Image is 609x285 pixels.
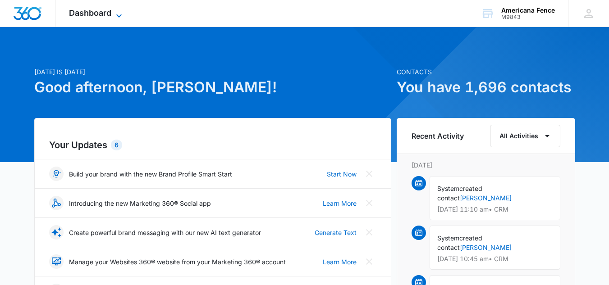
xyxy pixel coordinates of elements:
[69,199,211,208] p: Introducing the new Marketing 360® Social app
[501,14,555,20] div: account id
[49,138,376,152] h2: Your Updates
[412,160,560,170] p: [DATE]
[69,8,111,18] span: Dashboard
[69,228,261,237] p: Create powerful brand messaging with our new AI text generator
[397,67,575,77] p: Contacts
[34,67,391,77] p: [DATE] is [DATE]
[501,7,555,14] div: account name
[437,256,553,262] p: [DATE] 10:45 am • CRM
[323,199,357,208] a: Learn More
[34,77,391,98] h1: Good afternoon, [PERSON_NAME]!
[362,254,376,269] button: Close
[460,194,512,202] a: [PERSON_NAME]
[437,234,482,251] span: created contact
[437,206,553,213] p: [DATE] 11:10 am • CRM
[111,140,122,150] div: 6
[490,125,560,147] button: All Activities
[437,185,459,192] span: System
[437,234,459,242] span: System
[315,228,357,237] a: Generate Text
[460,244,512,251] a: [PERSON_NAME]
[323,257,357,267] a: Learn More
[69,169,232,179] p: Build your brand with the new Brand Profile Smart Start
[362,196,376,210] button: Close
[397,77,575,98] h1: You have 1,696 contacts
[437,185,482,202] span: created contact
[327,169,357,179] a: Start Now
[362,167,376,181] button: Close
[362,225,376,240] button: Close
[412,131,464,141] h6: Recent Activity
[69,257,286,267] p: Manage your Websites 360® website from your Marketing 360® account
